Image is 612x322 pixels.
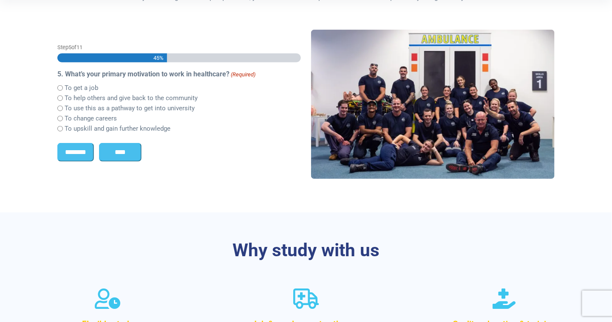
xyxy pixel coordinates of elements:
label: To use this as a pathway to get into university [65,104,195,113]
label: To change careers [65,114,117,123]
label: To help others and give back to the community [65,93,198,103]
label: To upskill and gain further knowledge [65,124,170,134]
span: 5 [68,44,71,50]
span: 11 [76,44,82,50]
label: To get a job [65,83,98,93]
h3: Why study with us [57,240,555,261]
span: 45% [153,53,164,62]
legend: 5. What’s your primary motivation to work in healthcare? [57,69,301,79]
p: Step of [57,43,301,51]
span: (Required) [230,70,256,79]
